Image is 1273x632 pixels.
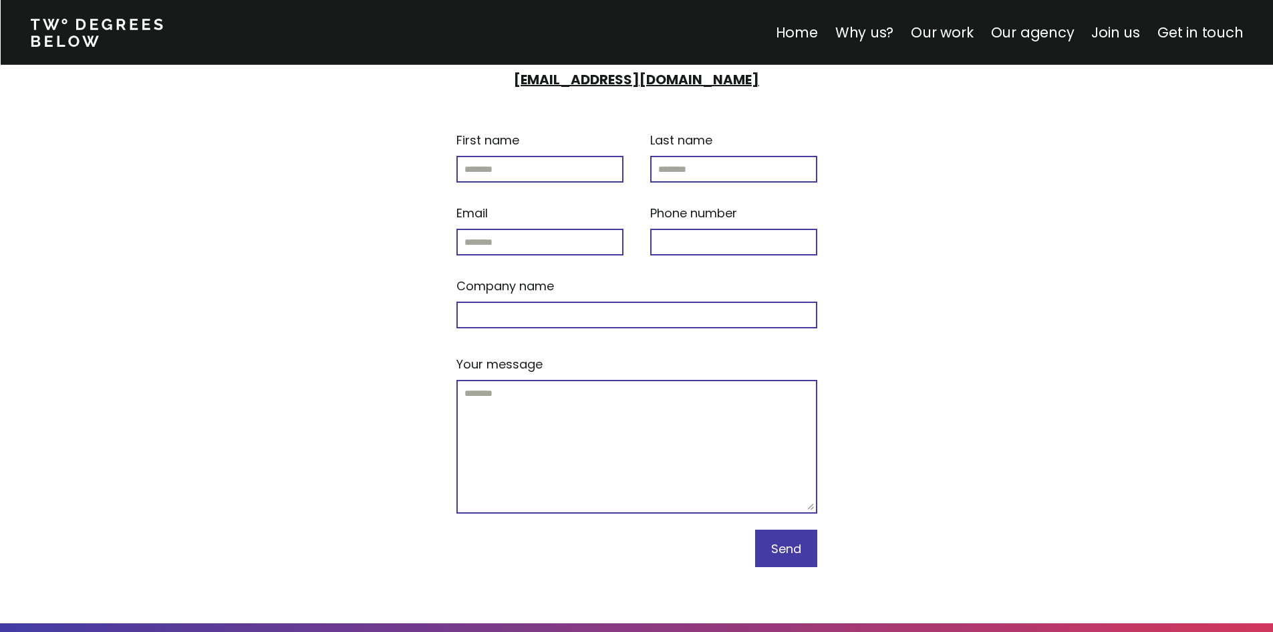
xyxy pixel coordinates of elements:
a: Our work [911,23,973,42]
button: Send [755,530,817,567]
textarea: Your message [456,380,817,514]
p: Last name [650,131,712,149]
p: Your message [456,355,543,373]
a: Our agency [990,23,1074,42]
p: Phone number [650,204,737,222]
a: Why us? [835,23,893,42]
input: Phone number [650,229,817,255]
a: Get in touch [1157,23,1243,42]
p: First name [456,131,519,149]
input: First name [456,156,623,183]
span: Send [771,540,801,557]
a: Join us [1091,23,1140,42]
a: [EMAIL_ADDRESS][DOMAIN_NAME] [514,70,759,89]
p: Company name [456,277,554,295]
a: Home [775,23,817,42]
p: Email [456,204,488,222]
input: Email [456,229,623,255]
input: Company name [456,302,817,328]
input: Last name [650,156,817,183]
